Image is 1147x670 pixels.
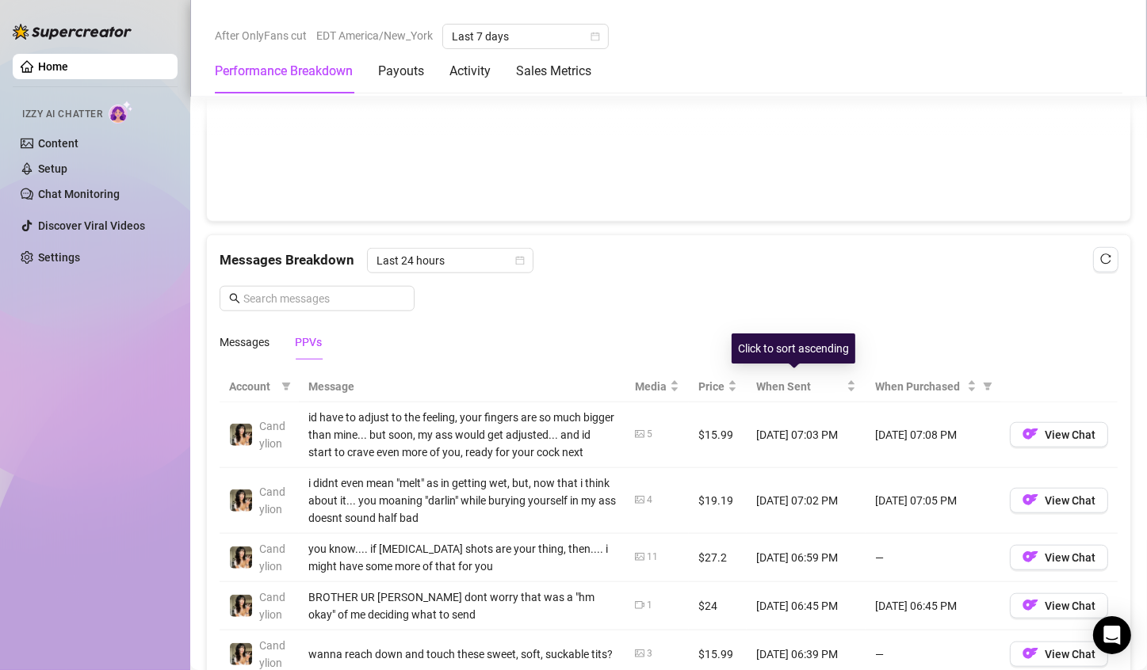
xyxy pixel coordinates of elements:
span: Candylion [259,639,285,669]
span: Price [698,378,725,395]
div: Payouts [378,62,424,81]
th: Price [689,371,747,402]
img: Candylion [230,489,252,512]
button: OFView Chat [1010,593,1108,619]
td: $27.2 [689,534,747,582]
td: [DATE] 07:05 PM [866,468,1000,534]
span: picture [635,495,644,504]
span: filter [281,382,291,391]
td: $19.19 [689,468,747,534]
div: 1 [647,598,652,613]
a: Content [38,137,78,150]
div: id have to adjust to the feeling, your fingers are so much bigger than mine... but soon, my ass w... [308,409,616,461]
div: i didnt even mean "melt" as in getting wet, but, now that i think about it... you moaning "darlin... [308,474,616,527]
span: reload [1100,253,1111,265]
img: OF [1023,645,1038,661]
button: OFView Chat [1010,488,1108,513]
div: 11 [647,550,658,565]
a: OFView Chat [1010,554,1108,567]
div: Performance Breakdown [215,62,353,81]
span: Last 7 days [452,25,599,48]
input: Search messages [243,290,405,307]
td: [DATE] 07:02 PM [747,468,866,534]
span: filter [278,375,294,398]
th: When Sent [747,371,866,402]
span: picture [635,429,644,439]
button: OFView Chat [1010,545,1108,570]
td: [DATE] 06:59 PM [747,534,866,582]
div: BROTHER UR [PERSON_NAME] dont worry that was a "hm okay" of me deciding what to send [308,588,616,623]
div: you know.... if [MEDICAL_DATA] shots are your thing, then.... i might have some more of that for you [308,540,616,575]
img: OF [1023,426,1038,442]
div: 4 [647,493,652,508]
span: calendar [515,256,525,265]
span: View Chat [1045,551,1095,564]
div: Sales Metrics [516,62,591,81]
img: Candylion [230,643,252,665]
th: Media [625,371,689,402]
a: Settings [38,251,80,264]
a: Chat Monitoring [38,188,120,200]
img: logo-BBDzfeDw.svg [13,24,132,40]
img: Candylion [230,595,252,617]
a: Setup [38,162,67,175]
span: picture [635,649,644,658]
a: Home [38,60,68,73]
a: OFView Chat [1010,497,1108,510]
span: video-camera [635,600,644,610]
div: 5 [647,427,652,442]
div: Open Intercom Messenger [1093,616,1131,654]
img: AI Chatter [109,101,133,124]
td: $15.99 [689,402,747,468]
img: Candylion [230,546,252,569]
div: Messages [220,333,270,351]
img: Candylion [230,424,252,446]
span: filter [983,382,992,391]
span: View Chat [1045,600,1095,612]
img: OF [1023,597,1038,613]
td: [DATE] 07:08 PM [866,402,1000,468]
div: PPVs [295,333,322,351]
span: Candylion [259,591,285,621]
a: OFView Chat [1010,651,1108,664]
span: EDT America/New_York [316,24,433,48]
div: 3 [647,646,652,661]
div: Activity [449,62,491,81]
th: Message [299,371,625,402]
span: Candylion [259,420,285,450]
button: OFView Chat [1010,641,1108,667]
div: wanna reach down and touch these sweet, soft, suckable tits? [308,645,616,663]
td: [DATE] 06:45 PM [747,582,866,630]
span: View Chat [1045,494,1095,507]
span: Account [229,378,275,395]
a: OFView Chat [1010,603,1108,615]
div: Messages Breakdown [220,248,1118,273]
td: [DATE] 06:45 PM [866,582,1000,630]
button: OFView Chat [1010,422,1108,447]
td: $24 [689,582,747,630]
span: Media [635,378,667,395]
img: OF [1023,492,1038,508]
img: OF [1023,549,1038,565]
span: After OnlyFans cut [215,24,307,48]
span: When Sent [756,378,843,395]
span: picture [635,552,644,562]
span: View Chat [1045,428,1095,441]
th: When Purchased [866,371,1000,402]
td: [DATE] 07:03 PM [747,402,866,468]
span: Izzy AI Chatter [22,107,102,122]
span: Candylion [259,542,285,573]
span: Last 24 hours [377,249,524,272]
span: filter [980,375,996,398]
span: When Purchased [875,378,964,395]
td: — [866,534,1000,582]
span: View Chat [1045,648,1095,660]
a: OFView Chat [1010,432,1108,444]
span: Candylion [259,485,285,516]
a: Discover Viral Videos [38,219,145,232]
span: search [229,293,240,304]
span: calendar [591,32,600,41]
